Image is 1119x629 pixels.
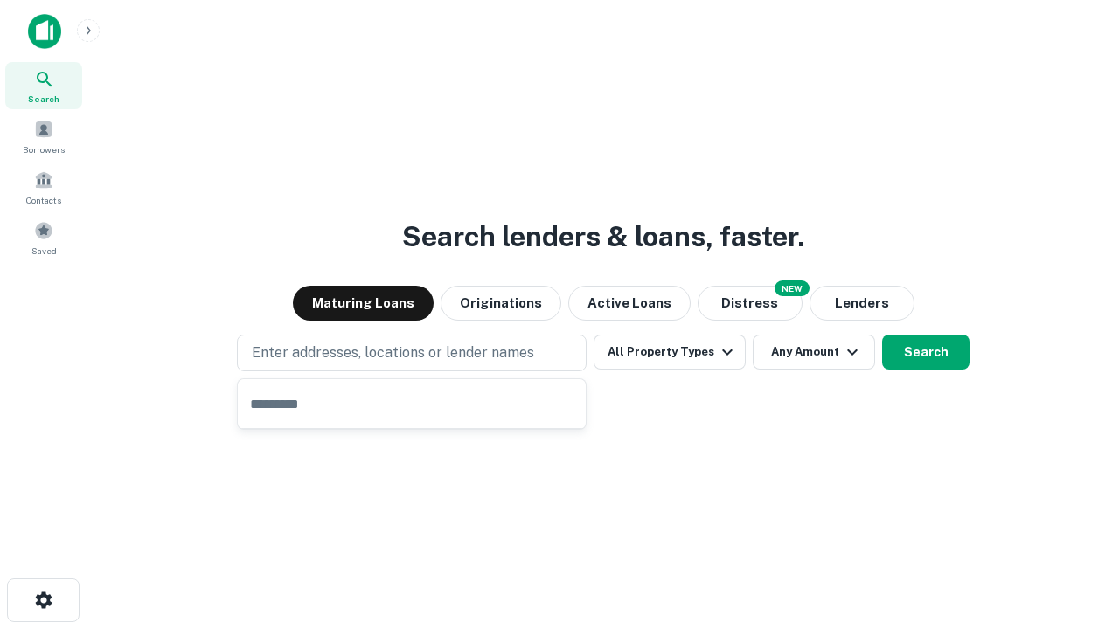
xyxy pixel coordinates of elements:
button: Search distressed loans with lien and other non-mortgage details. [698,286,803,321]
button: Originations [441,286,561,321]
h3: Search lenders & loans, faster. [402,216,804,258]
a: Borrowers [5,113,82,160]
button: Enter addresses, locations or lender names [237,335,587,371]
button: Search [882,335,970,370]
span: Search [28,92,59,106]
p: Enter addresses, locations or lender names [252,342,534,363]
button: Maturing Loans [293,286,434,321]
button: Lenders [810,286,914,321]
a: Contacts [5,163,82,211]
iframe: Chat Widget [1032,489,1119,573]
div: NEW [775,280,810,296]
button: Any Amount [753,335,875,370]
span: Saved [31,244,57,258]
img: capitalize-icon.png [28,14,61,49]
span: Contacts [26,193,61,207]
span: Borrowers [23,142,65,156]
a: Saved [5,214,82,261]
button: Active Loans [568,286,691,321]
button: All Property Types [594,335,746,370]
a: Search [5,62,82,109]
